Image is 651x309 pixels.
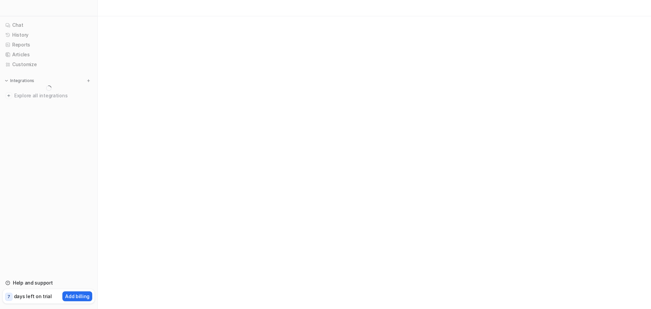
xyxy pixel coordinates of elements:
[3,77,36,84] button: Integrations
[10,78,34,83] p: Integrations
[86,78,91,83] img: menu_add.svg
[14,90,92,101] span: Explore all integrations
[14,293,52,300] p: days left on trial
[3,40,95,50] a: Reports
[5,92,12,99] img: explore all integrations
[3,20,95,30] a: Chat
[65,293,90,300] p: Add billing
[7,294,10,300] p: 7
[4,78,9,83] img: expand menu
[3,278,95,288] a: Help and support
[3,91,95,100] a: Explore all integrations
[62,291,92,301] button: Add billing
[3,50,95,59] a: Articles
[3,30,95,40] a: History
[3,60,95,69] a: Customize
